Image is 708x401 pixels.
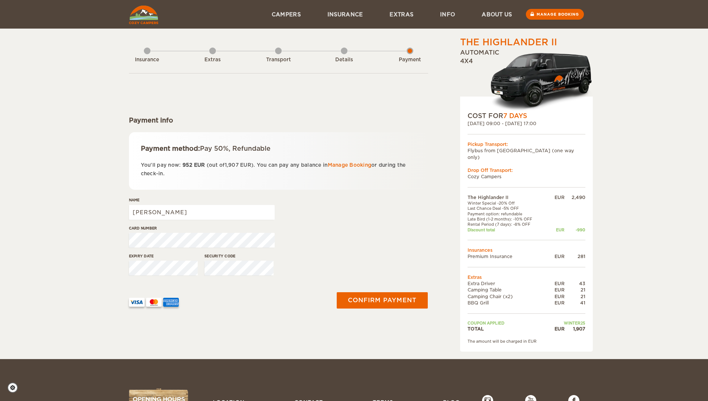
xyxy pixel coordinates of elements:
[490,51,593,111] img: HighlanderXL.png
[468,326,547,332] td: TOTAL
[468,320,547,326] td: Coupon applied
[468,120,585,127] div: [DATE] 09:00 - [DATE] 17:00
[129,116,428,125] div: Payment info
[565,293,585,300] div: 21
[182,162,193,168] span: 952
[129,253,198,259] label: Expiry date
[468,227,547,232] td: Discount total
[468,194,547,200] td: The Highlander II
[141,144,416,153] div: Payment method:
[129,197,275,203] label: Name
[565,300,585,306] div: 41
[468,222,547,227] td: Rental Period (7 days): -8% OFF
[468,141,585,147] div: Pickup Transport:
[565,253,585,260] div: 281
[460,36,557,49] div: The Highlander II
[129,225,275,231] label: Card number
[468,247,585,253] td: Insurances
[240,162,251,168] span: EUR
[324,56,365,63] div: Details
[258,56,299,63] div: Transport
[565,227,585,232] div: -990
[468,211,547,216] td: Payment option: refundable
[503,112,527,120] span: 7 Days
[127,56,168,63] div: Insurance
[468,339,585,344] div: The amount will be charged in EUR
[547,300,564,306] div: EUR
[328,162,372,168] a: Manage Booking
[547,320,585,326] td: WINTER25
[547,227,564,232] div: EUR
[468,147,585,160] td: Flybus from [GEOGRAPHIC_DATA] (one way only)
[204,253,274,259] label: Security code
[7,382,23,393] a: Cookie settings
[547,293,564,300] div: EUR
[547,253,564,260] div: EUR
[468,167,585,173] div: Drop Off Transport:
[468,300,547,306] td: BBQ Grill
[468,253,547,260] td: Premium Insurance
[192,56,233,63] div: Extras
[141,161,416,178] p: You'll pay now: (out of ). You can pay any balance in or during the check-in.
[225,162,239,168] span: 1,907
[468,280,547,287] td: Extra Driver
[565,194,585,200] div: 2,490
[468,206,547,211] td: Last Chance Deal -5% OFF
[547,194,564,200] div: EUR
[547,326,564,332] div: EUR
[200,145,271,152] span: Pay 50%, Refundable
[389,56,430,63] div: Payment
[129,298,145,307] img: VISA
[565,326,585,332] div: 1,907
[547,280,564,287] div: EUR
[468,274,585,280] td: Extras
[468,287,547,293] td: Camping Table
[163,298,179,307] img: AMEX
[337,292,428,309] button: Confirm payment
[526,9,584,20] a: Manage booking
[468,173,585,180] td: Cozy Campers
[565,287,585,293] div: 21
[468,111,585,120] div: COST FOR
[468,200,547,206] td: Winter Special -20% Off
[146,298,162,307] img: mastercard
[460,49,593,111] div: Automatic 4x4
[468,216,547,222] td: Late Bird (1-2 months): -10% OFF
[194,162,205,168] span: EUR
[129,6,158,24] img: Cozy Campers
[565,280,585,287] div: 43
[547,287,564,293] div: EUR
[468,293,547,300] td: Camping Chair (x2)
